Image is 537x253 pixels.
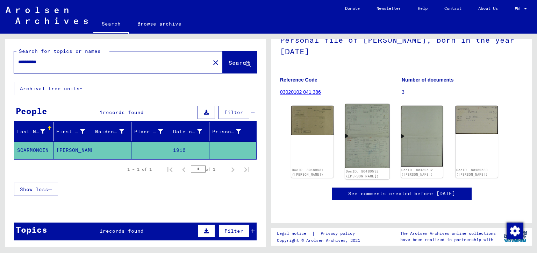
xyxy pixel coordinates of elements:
[14,142,53,159] mat-cell: SCARMONCIN
[277,230,363,237] div: |
[400,230,496,237] p: The Arolsen Archives online collections
[502,228,529,245] img: yv_logo.png
[209,122,257,141] mat-header-cell: Prisoner #
[401,168,433,177] a: DocID: 80489532 ([PERSON_NAME])
[14,122,53,141] mat-header-cell: Last Name
[16,105,47,117] div: People
[16,223,47,236] div: Topics
[103,228,144,234] span: records found
[291,106,334,135] img: 001.jpg
[315,230,363,237] a: Privacy policy
[402,77,454,83] b: Number of documents
[345,104,389,168] img: 001.jpg
[6,7,88,24] img: Arolsen_neg.svg
[209,55,223,69] button: Clear
[53,142,93,159] mat-cell: [PERSON_NAME]
[95,126,133,137] div: Maiden Name
[402,89,523,96] p: 3
[95,128,124,135] div: Maiden Name
[292,168,323,177] a: DocID: 80489531 ([PERSON_NAME])
[170,122,209,141] mat-header-cell: Date of Birth
[163,162,177,176] button: First page
[212,128,241,135] div: Prisoner #
[100,109,103,115] span: 1
[14,183,58,196] button: Show less
[345,169,379,178] a: DocID: 80489532 ([PERSON_NAME])
[177,162,191,176] button: Previous page
[277,230,312,237] a: Legal notice
[20,186,48,192] span: Show less
[240,162,254,176] button: Last page
[17,126,54,137] div: Last Name
[14,82,88,95] button: Archival tree units
[456,106,498,134] img: 001.jpg
[170,142,209,159] mat-cell: 1916
[173,128,202,135] div: Date of Birth
[53,122,93,141] mat-header-cell: First Name
[93,15,129,34] a: Search
[56,126,94,137] div: First Name
[131,122,171,141] mat-header-cell: Place of Birth
[17,128,45,135] div: Last Name
[400,237,496,243] p: have been realized in partnership with
[401,106,443,167] img: 002.jpg
[129,15,190,32] a: Browse archive
[127,166,152,173] div: 1 – 1 of 1
[226,162,240,176] button: Next page
[280,77,317,83] b: Reference Code
[19,48,101,54] mat-label: Search for topics or names
[212,126,250,137] div: Prisoner #
[224,228,243,234] span: Filter
[56,128,85,135] div: First Name
[219,224,249,238] button: Filter
[134,126,172,137] div: Place of Birth
[92,122,131,141] mat-header-cell: Maiden Name
[280,24,523,66] h1: Personal file of [PERSON_NAME], born in the year [DATE]
[173,126,211,137] div: Date of Birth
[224,109,243,115] span: Filter
[348,190,455,197] a: See comments created before [DATE]
[280,89,321,95] a: 03020102 041.386
[277,237,363,244] p: Copyright © Arolsen Archives, 2021
[456,168,488,177] a: DocID: 80489533 ([PERSON_NAME])
[212,58,220,67] mat-icon: close
[219,106,249,119] button: Filter
[507,223,523,239] img: Change consent
[191,166,226,173] div: of 1
[223,51,257,73] button: Search
[134,128,163,135] div: Place of Birth
[515,6,522,11] span: EN
[100,228,103,234] span: 1
[103,109,144,115] span: records found
[229,59,250,66] span: Search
